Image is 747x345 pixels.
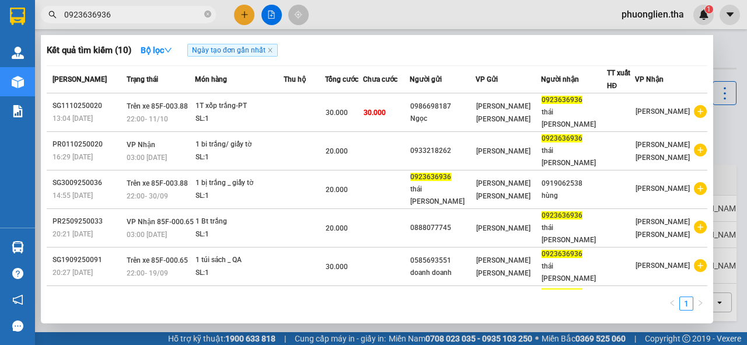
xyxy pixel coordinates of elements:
span: plus-circle [694,105,707,118]
span: Trên xe 85F-003.88 [127,102,188,110]
span: [PERSON_NAME] [PERSON_NAME] [476,102,530,123]
div: Ngọc [410,113,475,125]
span: down [164,46,172,54]
span: Người gửi [410,75,442,83]
span: 0923636936 [542,250,582,258]
button: right [693,297,707,311]
span: 20.000 [326,147,348,155]
span: [PERSON_NAME] [636,107,690,116]
span: Thu hộ [284,75,306,83]
div: SL: 1 [196,190,283,203]
span: plus-circle [694,221,707,234]
span: 03:00 [DATE] [127,154,167,162]
span: 0923636936 [542,288,582,297]
span: close-circle [204,11,211,18]
li: Previous Page [665,297,679,311]
span: Món hàng [195,75,227,83]
span: [PERSON_NAME] [476,224,530,232]
div: hùng [542,190,606,202]
img: warehouse-icon [12,76,24,88]
div: SL: 1 [196,228,283,241]
span: VP Nhận [635,75,664,83]
span: [PERSON_NAME] [636,184,690,193]
img: warehouse-icon [12,241,24,253]
span: Tổng cước [325,75,358,83]
span: VP Nhận [127,141,155,149]
div: 0919062538 [542,177,606,190]
span: TT xuất HĐ [607,69,630,90]
span: 22:00 - 30/09 [127,192,168,200]
b: Gửi khách hàng [72,17,116,72]
span: Người nhận [541,75,579,83]
span: VP Nhận 85F-000.65 [127,218,194,226]
button: Bộ lọcdown [131,41,181,60]
a: 1 [680,297,693,310]
span: close-circle [204,9,211,20]
li: Next Page [693,297,707,311]
span: Trên xe 85F-003.88 [127,179,188,187]
span: 16:29 [DATE] [53,153,93,161]
div: 1 túi sách _ QA [196,254,283,267]
span: 0923636936 [410,173,451,181]
span: 0923636936 [542,211,582,219]
div: PR0110250020 [53,138,123,151]
span: 20.000 [326,186,348,194]
span: [PERSON_NAME] [PERSON_NAME] [476,256,530,277]
div: 1 bị trắng _ giấy tờ [196,177,283,190]
div: thái [PERSON_NAME] [542,222,606,246]
div: SL: 1 [196,113,283,126]
span: 20:27 [DATE] [53,269,93,277]
div: 0933218262 [410,145,475,157]
span: Trên xe 85F-000.65 [127,256,188,264]
div: 1T xốp trắng-PT [196,100,283,113]
span: VP Gửi [476,75,498,83]
span: plus-circle [694,259,707,272]
div: 1 bi trắng/ giấy tờ [196,138,283,151]
input: Tìm tên, số ĐT hoặc mã đơn [64,8,202,21]
img: logo-vxr [10,8,25,25]
span: Trạng thái [127,75,158,83]
span: 03:00 [DATE] [127,231,167,239]
strong: Bộ lọc [141,46,172,55]
span: left [669,299,676,306]
span: 30.000 [326,263,348,271]
span: 22:00 - 11/10 [127,115,168,123]
span: 14:55 [DATE] [53,191,93,200]
span: question-circle [12,268,23,279]
div: 1 Bt trắng [196,215,283,228]
span: search [48,11,57,19]
div: thái [PERSON_NAME] [542,145,606,169]
span: 22:00 - 19/09 [127,269,168,277]
span: 13:04 [DATE] [53,114,93,123]
span: close [267,47,273,53]
span: 0923636936 [542,134,582,142]
span: 30.000 [326,109,348,117]
div: thái [PERSON_NAME] [542,260,606,285]
span: 20:21 [DATE] [53,230,93,238]
span: message [12,320,23,332]
span: Chưa cước [363,75,397,83]
span: notification [12,294,23,305]
span: plus-circle [694,144,707,156]
span: Ngày tạo đơn gần nhất [187,44,278,57]
img: warehouse-icon [12,47,24,59]
div: PR2509250033 [53,215,123,228]
b: [DOMAIN_NAME] [98,44,160,54]
div: 0585693551 [410,255,475,267]
div: SG3009250036 [53,177,123,189]
span: 0923636936 [542,96,582,104]
div: doanh doanh [410,267,475,279]
li: 1 [679,297,693,311]
span: [PERSON_NAME] [PERSON_NAME] [476,179,530,200]
li: (c) 2017 [98,55,160,70]
div: SL: 1 [196,267,283,280]
div: SL: 1 [196,151,283,164]
span: plus-circle [694,182,707,195]
span: [PERSON_NAME] [PERSON_NAME] [636,141,690,162]
div: 0888077745 [410,222,475,234]
h3: Kết quả tìm kiếm ( 10 ) [47,44,131,57]
div: thái [PERSON_NAME] [542,106,606,131]
span: right [697,299,704,306]
img: logo.jpg [127,15,155,43]
span: [PERSON_NAME] [PERSON_NAME] [636,218,690,239]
